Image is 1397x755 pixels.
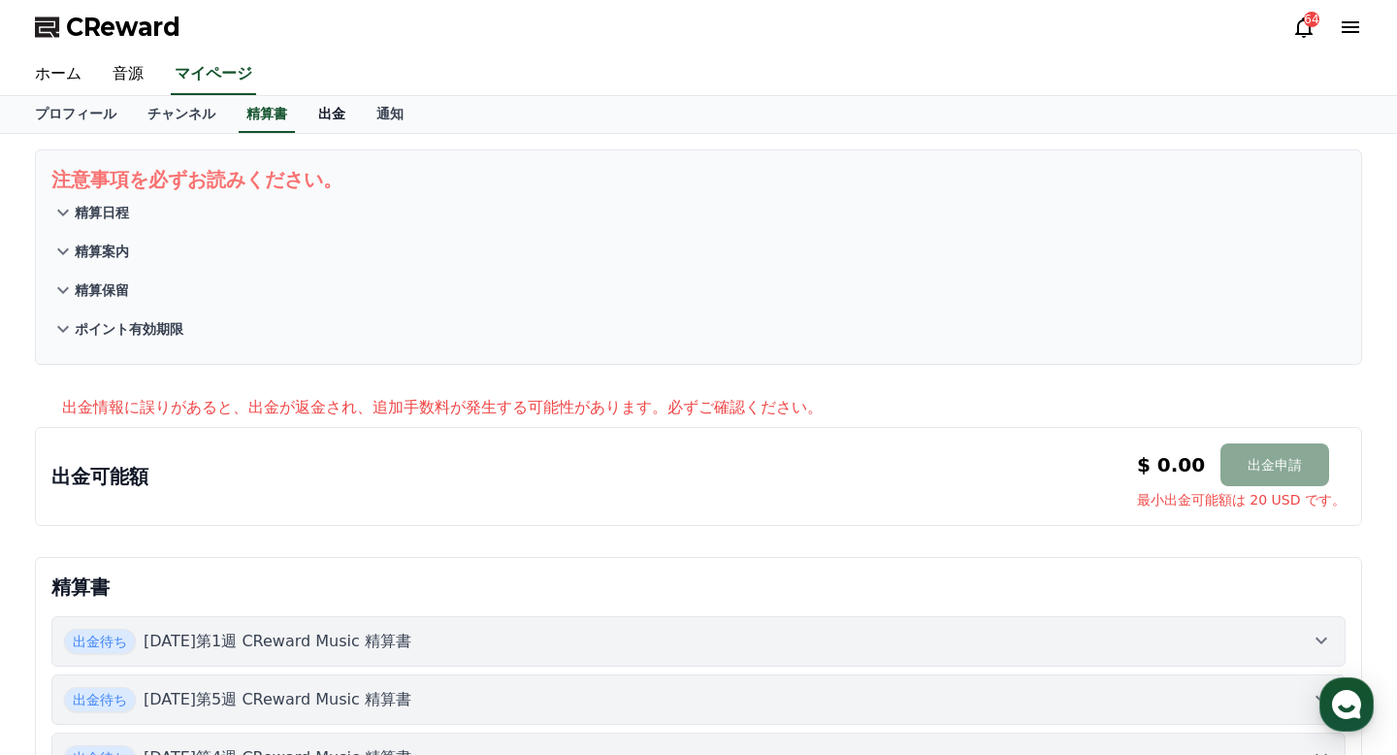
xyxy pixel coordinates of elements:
p: 出金可能額 [51,463,148,490]
p: 出金情報に誤りがあると、出金が返金され、追加手数料が発生する可能性があります。必ずご確認ください。 [62,396,1362,419]
button: 精算保留 [51,271,1346,310]
span: 最小出金可能額は 20 USD です。 [1137,490,1346,509]
span: CReward [66,12,180,43]
p: 精算書 [51,574,1346,601]
a: 精算書 [239,96,295,133]
span: Home [49,623,83,639]
span: Messages [161,624,218,640]
p: 精算案内 [75,242,129,261]
a: Messages [128,594,250,642]
div: 64 [1304,12,1319,27]
a: 出金 [303,96,361,133]
p: [DATE]第5週 CReward Music 精算書 [144,688,411,711]
a: Settings [250,594,373,642]
p: ポイント有効期限 [75,319,183,339]
p: 精算保留 [75,280,129,300]
a: Home [6,594,128,642]
p: 注意事項を必ずお読みください。 [51,166,1346,193]
p: [DATE]第1週 CReward Music 精算書 [144,630,411,653]
a: チャンネル [132,96,231,133]
button: 出金待ち [DATE]第5週 CReward Music 精算書 [51,674,1346,725]
button: 出金申請 [1220,443,1329,486]
button: 精算日程 [51,193,1346,232]
a: プロフィール [19,96,132,133]
button: 出金待ち [DATE]第1週 CReward Music 精算書 [51,616,1346,667]
a: ホーム [19,54,97,95]
button: ポイント有効期限 [51,310,1346,348]
a: 64 [1292,16,1316,39]
button: 精算案内 [51,232,1346,271]
a: マイページ [171,54,256,95]
span: 出金待ち [64,629,136,654]
p: $ 0.00 [1137,451,1205,478]
a: CReward [35,12,180,43]
span: 出金待ち [64,687,136,712]
span: Settings [287,623,335,639]
p: 精算日程 [75,203,129,222]
a: 通知 [361,96,419,133]
a: 音源 [97,54,159,95]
